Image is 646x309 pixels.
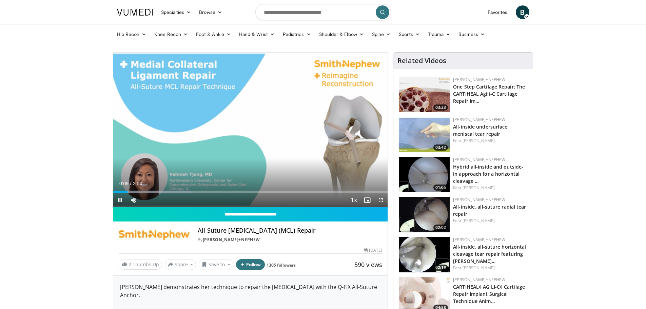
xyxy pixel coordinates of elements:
[130,181,132,186] span: /
[368,27,395,41] a: Spine
[113,191,388,193] div: Progress Bar
[279,27,315,41] a: Pediatrics
[453,77,505,82] a: [PERSON_NAME]+Nephew
[453,185,527,191] div: Feat.
[117,9,153,16] img: VuMedi Logo
[454,27,489,41] a: Business
[424,27,455,41] a: Trauma
[433,104,448,111] span: 03:33
[364,247,382,253] div: [DATE]
[397,57,446,65] h4: Related Videos
[453,218,527,224] div: Feat.
[119,259,162,270] a: 2 Thumbs Up
[399,237,450,272] img: 173c071b-399e-4fbc-8156-5fdd8d6e2d0e.150x105_q85_crop-smart_upscale.jpg
[399,117,450,152] a: 03:42
[453,237,505,243] a: [PERSON_NAME]+Nephew
[433,185,448,191] span: 01:05
[199,259,233,270] button: Save to
[395,27,424,41] a: Sports
[360,193,374,207] button: Enable picture-in-picture mode
[399,157,450,192] img: 364c13b8-bf65-400b-a941-5a4a9c158216.150x105_q85_crop-smart_upscale.jpg
[453,244,526,264] a: All-inside, all-suture horizontal cleavage tear repair featuring [PERSON_NAME]…
[113,193,127,207] button: Pause
[453,265,527,271] div: Feat.
[235,27,279,41] a: Hand & Wrist
[195,5,226,19] a: Browse
[399,237,450,272] a: 02:19
[198,237,382,243] div: By
[157,5,195,19] a: Specialties
[516,5,529,19] a: B
[453,204,526,217] a: All-inside, all-suture radial tear repair
[150,27,192,41] a: Knee Recon
[399,157,450,192] a: 01:05
[119,181,129,186] span: 0:09
[453,277,505,283] a: [PERSON_NAME]+Nephew
[374,193,388,207] button: Fullscreen
[113,27,151,41] a: Hip Recon
[463,265,495,271] a: [PERSON_NAME]
[315,27,368,41] a: Shoulder & Elbow
[453,117,505,122] a: [PERSON_NAME]+Nephew
[463,138,495,143] a: [PERSON_NAME]
[399,77,450,112] a: 03:33
[192,27,235,41] a: Foot & Ankle
[453,123,507,137] a: All-inside undersurface meniscal tear repair
[203,237,260,243] a: [PERSON_NAME]+Nephew
[453,163,523,184] a: Hybrid all-inside and outside-in approach for a horizontal cleavage …
[236,259,265,270] button: Follow
[433,225,448,231] span: 02:02
[119,227,190,243] img: Smith+Nephew
[484,5,512,19] a: Favorites
[399,77,450,112] img: 781f413f-8da4-4df1-9ef9-bed9c2d6503b.150x105_q85_crop-smart_upscale.jpg
[127,193,140,207] button: Mute
[347,193,360,207] button: Playback Rate
[463,218,495,224] a: [PERSON_NAME]
[255,4,391,20] input: Search topics, interventions
[463,185,495,191] a: [PERSON_NAME]
[354,260,382,269] span: 590 views
[267,262,296,268] a: 1305 followers
[453,157,505,162] a: [PERSON_NAME]+Nephew
[453,83,525,104] a: One Step Cartilage Repair: The CARTIHEAL Agili-C Cartilage Repair Im…
[129,261,131,268] span: 2
[198,227,382,234] h4: All-Suture [MEDICAL_DATA] (MCL) Repair
[433,144,448,151] span: 03:42
[433,265,448,271] span: 02:19
[113,53,388,207] video-js: Video Player
[399,197,450,232] img: 0d5ae7a0-0009-4902-af95-81e215730076.150x105_q85_crop-smart_upscale.jpg
[133,181,142,186] span: 2:54
[165,259,196,270] button: Share
[453,284,525,304] a: CARTIHEAL◊ AGILI-C◊ Cartilage Repair Implant Surgical Technique Anim…
[399,117,450,152] img: 02c34c8e-0ce7-40b9-85e3-cdd59c0970f9.150x105_q85_crop-smart_upscale.jpg
[399,197,450,232] a: 02:02
[453,197,505,202] a: [PERSON_NAME]+Nephew
[453,138,527,144] div: Feat.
